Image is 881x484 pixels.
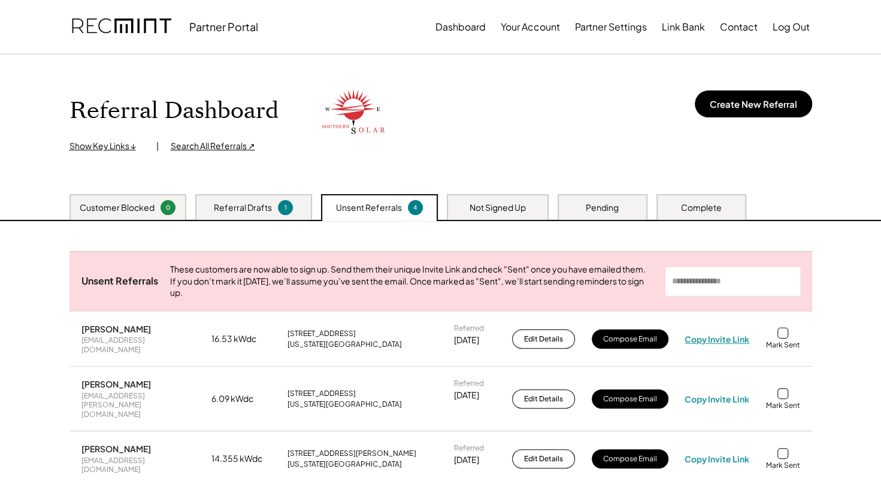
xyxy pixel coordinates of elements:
div: [US_STATE][GEOGRAPHIC_DATA] [287,340,402,349]
div: | [156,140,159,152]
div: Unsent Referrals [336,202,402,214]
div: [PERSON_NAME] [81,323,151,334]
div: [STREET_ADDRESS] [287,389,356,398]
div: [EMAIL_ADDRESS][DOMAIN_NAME] [81,335,195,354]
button: Compose Email [592,389,668,409]
div: Mark Sent [765,461,800,470]
button: Edit Details [512,329,575,349]
div: These customers are now able to sign up. Send them their unique Invite Link and check "Sent" once... [170,264,653,299]
button: Create New Referral [695,90,812,117]
button: Edit Details [512,389,575,409]
button: Compose Email [592,329,668,349]
img: southern-solar.png [320,84,386,137]
h1: Referral Dashboard [69,97,278,125]
div: 16.53 kWdc [211,333,271,345]
div: Referred [454,379,484,388]
div: Customer Blocked [80,202,155,214]
button: Partner Settings [575,15,647,39]
img: recmint-logotype%403x.png [72,7,171,47]
div: Not Signed Up [470,202,526,214]
div: [US_STATE][GEOGRAPHIC_DATA] [287,459,402,469]
div: Mark Sent [765,401,800,410]
div: [DATE] [454,389,479,401]
button: Your Account [501,15,560,39]
div: [US_STATE][GEOGRAPHIC_DATA] [287,400,402,409]
button: Link Bank [662,15,705,39]
div: 0 [162,203,174,212]
div: Complete [681,202,722,214]
button: Contact [720,15,758,39]
div: Referred [454,443,484,453]
div: Referral Drafts [214,202,272,214]
div: Copy Invite Link [685,453,749,464]
button: Log Out [773,15,810,39]
div: 6.09 kWdc [211,393,271,405]
div: [PERSON_NAME] [81,379,151,389]
div: Mark Sent [765,340,800,350]
div: Referred [454,323,484,333]
div: [EMAIL_ADDRESS][PERSON_NAME][DOMAIN_NAME] [81,391,195,419]
div: [EMAIL_ADDRESS][DOMAIN_NAME] [81,456,195,474]
button: Compose Email [592,449,668,468]
div: Pending [586,202,619,214]
div: Search All Referrals ↗ [171,140,255,152]
div: Unsent Referrals [81,275,158,288]
div: [DATE] [454,334,479,346]
div: 14.355 kWdc [211,453,271,465]
div: Copy Invite Link [685,394,749,404]
button: Dashboard [435,15,486,39]
div: [STREET_ADDRESS][PERSON_NAME] [287,449,416,458]
button: Edit Details [512,449,575,468]
div: 1 [280,203,291,212]
div: Show Key Links ↓ [69,140,144,152]
div: Partner Portal [189,20,258,34]
div: 4 [410,203,421,212]
div: [STREET_ADDRESS] [287,329,356,338]
div: [PERSON_NAME] [81,443,151,454]
div: Copy Invite Link [685,334,749,344]
div: [DATE] [454,454,479,466]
